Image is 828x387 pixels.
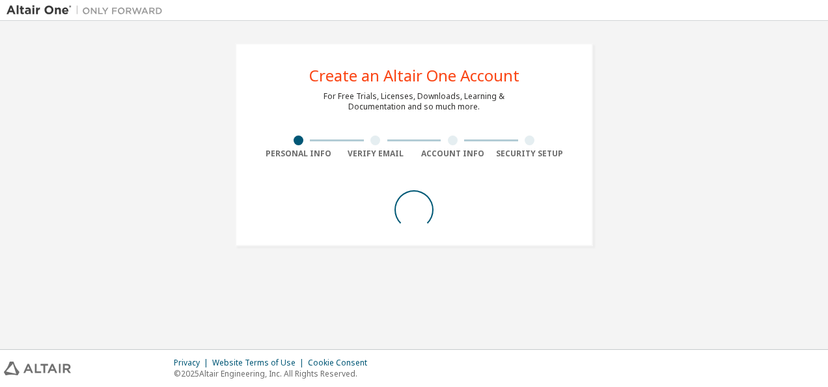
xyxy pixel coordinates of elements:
div: Cookie Consent [308,358,375,368]
div: Personal Info [260,149,337,159]
img: Altair One [7,4,169,17]
div: For Free Trials, Licenses, Downloads, Learning & Documentation and so much more. [324,91,504,112]
div: Account Info [414,149,491,159]
div: Privacy [174,358,212,368]
div: Security Setup [491,149,569,159]
div: Create an Altair One Account [309,68,519,83]
div: Verify Email [337,149,415,159]
div: Website Terms of Use [212,358,308,368]
img: altair_logo.svg [4,362,71,375]
p: © 2025 Altair Engineering, Inc. All Rights Reserved. [174,368,375,379]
